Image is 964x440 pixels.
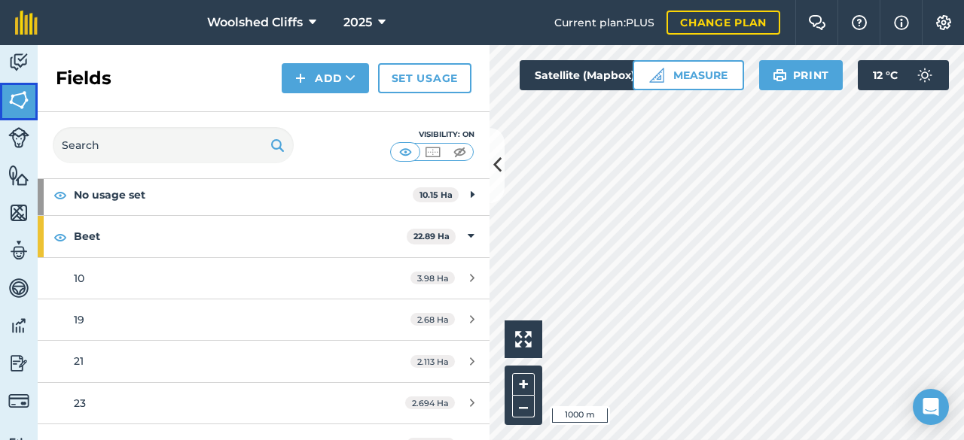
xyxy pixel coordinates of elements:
img: svg+xml;base64,PD94bWwgdmVyc2lvbj0iMS4wIiBlbmNvZGluZz0idXRmLTgiPz4KPCEtLSBHZW5lcmF0b3I6IEFkb2JlIE... [8,51,29,74]
img: svg+xml;base64,PD94bWwgdmVyc2lvbj0iMS4wIiBlbmNvZGluZz0idXRmLTgiPz4KPCEtLSBHZW5lcmF0b3I6IEFkb2JlIE... [8,127,29,148]
a: 212.113 Ha [38,341,490,381]
img: svg+xml;base64,PD94bWwgdmVyc2lvbj0iMS4wIiBlbmNvZGluZz0idXRmLTgiPz4KPCEtLSBHZW5lcmF0b3I6IEFkb2JlIE... [8,352,29,375]
img: svg+xml;base64,PHN2ZyB4bWxucz0iaHR0cDovL3d3dy53My5vcmcvMjAwMC9zdmciIHdpZHRoPSIxOSIgaGVpZ2h0PSIyNC... [270,136,285,154]
h2: Fields [56,66,111,90]
a: Change plan [667,11,780,35]
span: 12 ° C [873,60,898,90]
img: svg+xml;base64,PHN2ZyB4bWxucz0iaHR0cDovL3d3dy53My5vcmcvMjAwMC9zdmciIHdpZHRoPSIxNCIgaGVpZ2h0PSIyNC... [295,69,306,87]
img: svg+xml;base64,PD94bWwgdmVyc2lvbj0iMS4wIiBlbmNvZGluZz0idXRmLTgiPz4KPCEtLSBHZW5lcmF0b3I6IEFkb2JlIE... [8,277,29,299]
a: 192.68 Ha [38,299,490,340]
a: Set usage [378,63,471,93]
button: Add [282,63,369,93]
strong: 10.15 Ha [419,190,453,200]
img: A question mark icon [850,15,868,30]
span: 23 [74,396,86,410]
a: 103.98 Ha [38,258,490,299]
span: 3.98 Ha [410,272,455,284]
img: svg+xml;base64,PHN2ZyB4bWxucz0iaHR0cDovL3d3dy53My5vcmcvMjAwMC9zdmciIHdpZHRoPSIxOCIgaGVpZ2h0PSIyNC... [53,228,67,246]
span: 2025 [343,14,372,32]
img: svg+xml;base64,PHN2ZyB4bWxucz0iaHR0cDovL3d3dy53My5vcmcvMjAwMC9zdmciIHdpZHRoPSI1MCIgaGVpZ2h0PSI0MC... [423,144,442,159]
button: – [512,396,535,417]
img: svg+xml;base64,PHN2ZyB4bWxucz0iaHR0cDovL3d3dy53My5vcmcvMjAwMC9zdmciIHdpZHRoPSIxOSIgaGVpZ2h0PSIyNC... [773,66,787,84]
div: Beet22.89 Ha [38,216,490,256]
img: svg+xml;base64,PD94bWwgdmVyc2lvbj0iMS4wIiBlbmNvZGluZz0idXRmLTgiPz4KPCEtLSBHZW5lcmF0b3I6IEFkb2JlIE... [8,239,29,262]
div: Open Intercom Messenger [913,389,949,425]
a: 232.694 Ha [38,383,490,423]
img: svg+xml;base64,PHN2ZyB4bWxucz0iaHR0cDovL3d3dy53My5vcmcvMjAwMC9zdmciIHdpZHRoPSI1NiIgaGVpZ2h0PSI2MC... [8,202,29,224]
img: svg+xml;base64,PHN2ZyB4bWxucz0iaHR0cDovL3d3dy53My5vcmcvMjAwMC9zdmciIHdpZHRoPSIxOCIgaGVpZ2h0PSIyNC... [53,186,67,204]
img: svg+xml;base64,PHN2ZyB4bWxucz0iaHR0cDovL3d3dy53My5vcmcvMjAwMC9zdmciIHdpZHRoPSI1NiIgaGVpZ2h0PSI2MC... [8,164,29,187]
img: Four arrows, one pointing top left, one top right, one bottom right and the last bottom left [515,331,532,347]
input: Search [53,127,294,163]
span: 10 [74,272,84,285]
div: Visibility: On [390,129,474,141]
img: svg+xml;base64,PHN2ZyB4bWxucz0iaHR0cDovL3d3dy53My5vcmcvMjAwMC9zdmciIHdpZHRoPSI1NiIgaGVpZ2h0PSI2MC... [8,89,29,111]
button: Satellite (Mapbox) [520,60,664,90]
span: Woolshed Cliffs [207,14,303,32]
img: fieldmargin Logo [15,11,38,35]
strong: No usage set [74,174,413,215]
img: Ruler icon [649,68,664,83]
img: svg+xml;base64,PD94bWwgdmVyc2lvbj0iMS4wIiBlbmNvZGluZz0idXRmLTgiPz4KPCEtLSBHZW5lcmF0b3I6IEFkb2JlIE... [8,390,29,411]
img: svg+xml;base64,PHN2ZyB4bWxucz0iaHR0cDovL3d3dy53My5vcmcvMjAwMC9zdmciIHdpZHRoPSI1MCIgaGVpZ2h0PSI0MC... [450,144,469,159]
img: svg+xml;base64,PD94bWwgdmVyc2lvbj0iMS4wIiBlbmNvZGluZz0idXRmLTgiPz4KPCEtLSBHZW5lcmF0b3I6IEFkb2JlIE... [8,314,29,337]
button: Measure [633,60,744,90]
img: svg+xml;base64,PHN2ZyB4bWxucz0iaHR0cDovL3d3dy53My5vcmcvMjAwMC9zdmciIHdpZHRoPSIxNyIgaGVpZ2h0PSIxNy... [894,14,909,32]
span: 2.68 Ha [410,313,455,326]
img: svg+xml;base64,PD94bWwgdmVyc2lvbj0iMS4wIiBlbmNvZGluZz0idXRmLTgiPz4KPCEtLSBHZW5lcmF0b3I6IEFkb2JlIE... [910,60,940,90]
strong: Beet [74,216,407,256]
span: 2.694 Ha [405,396,455,409]
strong: 22.89 Ha [413,231,450,241]
span: 21 [74,354,84,368]
span: Current plan : PLUS [554,14,654,31]
button: + [512,373,535,396]
button: 12 °C [858,60,949,90]
span: 2.113 Ha [410,355,455,368]
div: No usage set10.15 Ha [38,174,490,215]
span: 19 [74,313,84,326]
img: svg+xml;base64,PHN2ZyB4bWxucz0iaHR0cDovL3d3dy53My5vcmcvMjAwMC9zdmciIHdpZHRoPSI1MCIgaGVpZ2h0PSI0MC... [396,144,415,159]
img: A cog icon [935,15,953,30]
button: Print [759,60,843,90]
img: Two speech bubbles overlapping with the left bubble in the forefront [808,15,826,30]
